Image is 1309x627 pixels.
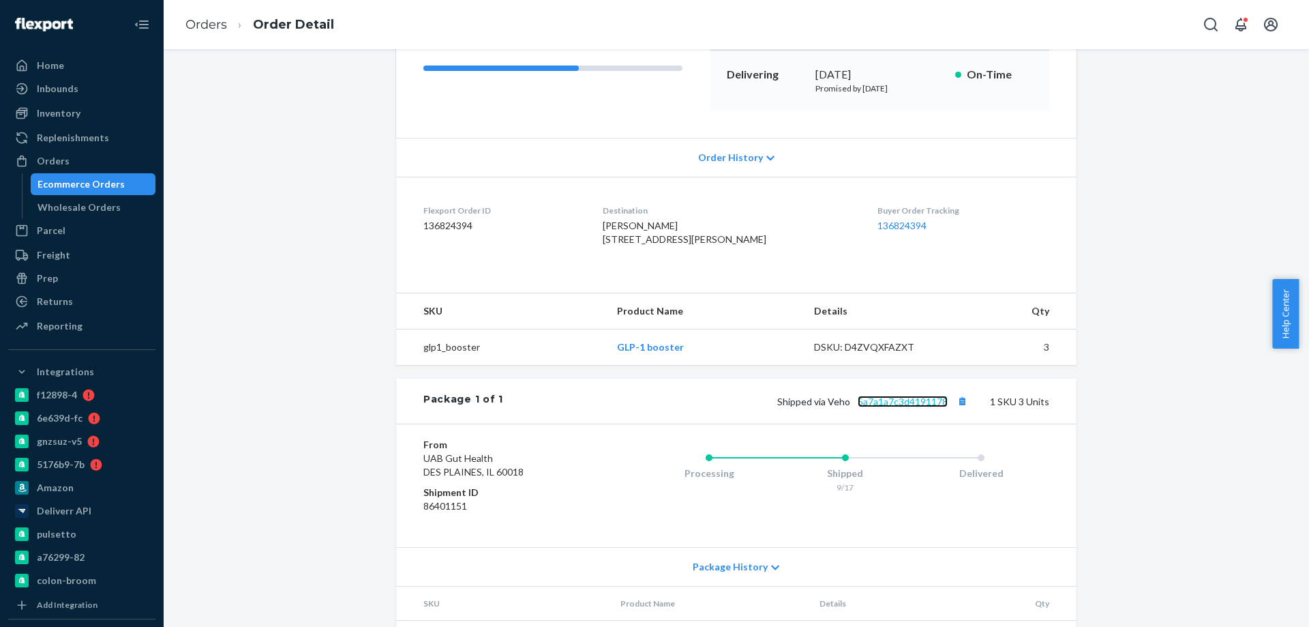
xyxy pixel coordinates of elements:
div: Prep [37,272,58,285]
a: Home [8,55,155,76]
div: Replenishments [37,131,109,145]
div: DSKU: D4ZVQXFAZXT [814,340,942,354]
a: Returns [8,291,155,312]
td: 3 [952,330,1077,366]
p: On-Time [967,67,1033,83]
a: gnzsuz-v5 [8,431,155,452]
div: a76299-82 [37,551,85,564]
dt: From [423,438,586,452]
div: Parcel [37,224,65,237]
a: Ecommerce Orders [31,173,156,195]
dt: Destination [603,205,856,216]
div: Wholesale Orders [37,201,121,214]
span: Order History [698,151,763,164]
dt: Shipment ID [423,486,586,499]
img: Flexport logo [15,18,73,31]
div: Package 1 of 1 [423,392,503,410]
th: SKU [396,293,606,330]
button: Help Center [1272,279,1299,349]
th: Details [809,587,959,621]
a: 5a7a1a7c3d4191178 [858,396,948,407]
a: f12898-4 [8,384,155,406]
div: Amazon [37,481,74,495]
a: colon-broom [8,570,155,592]
span: UAB Gut Health DES PLAINES, IL 60018 [423,452,524,478]
a: Reporting [8,315,155,337]
a: 136824394 [877,220,927,231]
span: Package History [693,560,768,574]
a: Wholesale Orders [31,196,156,218]
ol: breadcrumbs [175,5,345,45]
a: Prep [8,267,155,289]
a: GLP-1 booster [617,341,684,353]
div: Shipped [777,467,914,480]
a: Order Detail [253,17,334,32]
span: [PERSON_NAME] [STREET_ADDRESS][PERSON_NAME] [603,220,766,245]
dt: Flexport Order ID [423,205,581,216]
div: Returns [37,295,73,308]
div: Processing [641,467,777,480]
a: a76299-82 [8,546,155,568]
div: Inbounds [37,82,78,96]
div: Reporting [37,319,82,333]
div: Add Integration [37,599,97,611]
a: Orders [185,17,227,32]
button: Copy tracking number [953,392,971,410]
th: Product Name [606,293,802,330]
div: pulsetto [37,527,76,541]
button: Close Navigation [128,11,155,38]
a: 5176b9-7b [8,454,155,476]
p: Delivering [727,67,804,83]
dt: Buyer Order Tracking [877,205,1049,216]
button: Open Search Box [1197,11,1224,38]
div: [DATE] [815,67,944,83]
th: Details [803,293,953,330]
a: Inventory [8,102,155,124]
div: f12898-4 [37,388,77,402]
button: Integrations [8,361,155,383]
div: Deliverr API [37,504,91,518]
span: Shipped via Veho [777,396,971,407]
a: Amazon [8,477,155,499]
th: Product Name [610,587,809,621]
div: gnzsuz-v5 [37,435,82,448]
a: Freight [8,244,155,266]
a: Parcel [8,220,155,242]
dd: 136824394 [423,219,581,233]
button: Open notifications [1227,11,1254,38]
div: Freight [37,248,70,262]
a: Inbounds [8,78,155,100]
th: SKU [396,587,610,621]
div: colon-broom [37,574,96,587]
div: Ecommerce Orders [37,177,125,191]
p: Promised by [DATE] [815,83,944,94]
a: 6e639d-fc [8,407,155,429]
a: Deliverr API [8,500,155,522]
div: Orders [37,154,70,168]
button: Open account menu [1257,11,1284,38]
div: Integrations [37,365,94,379]
a: Orders [8,150,155,172]
a: Add Integration [8,597,155,613]
div: Home [37,59,64,72]
div: 9/17 [777,482,914,493]
a: Replenishments [8,127,155,149]
th: Qty [952,293,1077,330]
div: 5176b9-7b [37,458,85,471]
div: Delivered [913,467,1049,480]
th: Qty [959,587,1077,621]
div: 6e639d-fc [37,411,82,425]
div: Inventory [37,106,80,120]
dd: 86401151 [423,499,586,513]
a: pulsetto [8,523,155,545]
div: 1 SKU 3 Units [503,392,1049,410]
td: glp1_booster [396,330,606,366]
